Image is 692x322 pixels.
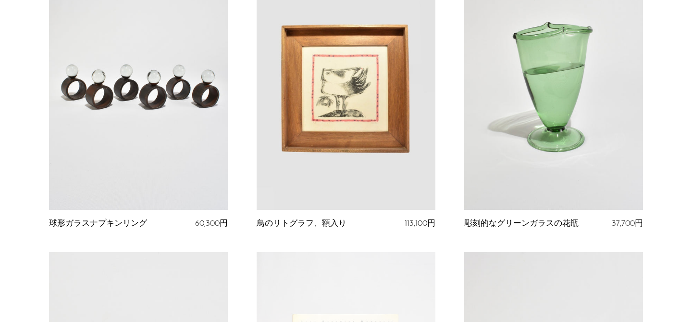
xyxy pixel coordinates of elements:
a: 球形ガラスナプキンリング [49,219,147,228]
font: 彫刻的なグリーンガラスの花瓶 [464,219,579,228]
font: 球形ガラスナプキンリング [49,219,147,228]
font: 鳥のリトグラフ、額入り [257,219,346,228]
font: 60,300円 [195,219,228,228]
font: 113,100円 [405,219,435,228]
a: 彫刻的なグリーンガラスの花瓶 [464,219,579,228]
font: 37,700円 [612,219,643,228]
a: 鳥のリトグラフ、額入り [257,219,346,228]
